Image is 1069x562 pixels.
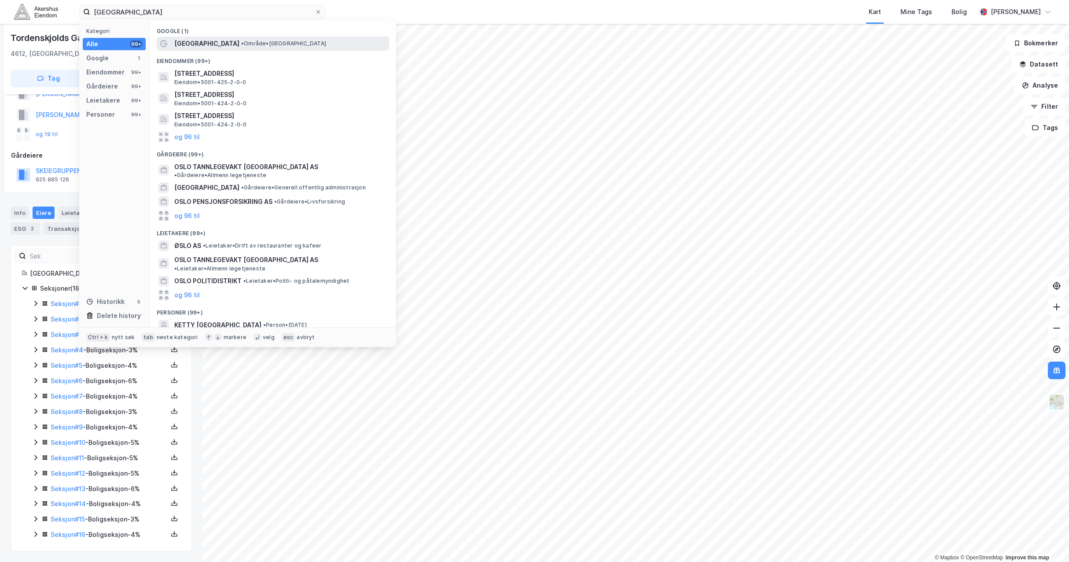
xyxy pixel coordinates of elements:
span: OSLO TANNLEGEVAKT [GEOGRAPHIC_DATA] AS [174,255,318,265]
a: Seksjon#3 [51,331,83,338]
div: - Næringsseksjon - 32% [51,299,168,309]
a: OpenStreetMap [960,555,1003,561]
span: Gårdeiere • Generell offentlig administrasjon [241,184,366,191]
button: Analyse [1014,77,1065,94]
div: Google (1) [150,21,396,37]
div: Kontrollprogram for chat [1025,520,1069,562]
img: akershus-eiendom-logo.9091f326c980b4bce74ccdd9f866810c.svg [14,4,58,19]
div: Historikk [86,296,125,307]
span: Gårdeiere • Allmenn legetjeneste [174,172,266,179]
span: OSLO TANNLEGEVAKT [GEOGRAPHIC_DATA] AS [174,162,318,172]
div: ESG [11,222,40,235]
a: Seksjon#1 [51,300,81,307]
div: - Boligseksjon - 5% [51,468,168,479]
button: og 96 til [174,132,200,142]
span: OSLO PENSJONSFORSIKRING AS [174,196,272,207]
div: Eiendommer (99+) [150,51,396,67]
a: Seksjon#15 [51,515,85,523]
div: nytt søk [112,334,135,341]
div: - Boligseksjon - 5% [51,453,168,463]
div: Mine Tags [900,7,932,17]
div: - Boligseksjon - 6% [51,314,168,325]
div: - Boligseksjon - 4% [51,360,168,371]
span: Person • [DATE] [263,322,307,329]
a: Seksjon#11 [51,454,84,462]
div: 99+ [130,83,142,90]
span: Leietaker • Politi- og påtalemyndighet [243,277,349,285]
div: Gårdeiere (99+) [150,144,396,160]
span: [GEOGRAPHIC_DATA] [174,38,239,49]
span: [STREET_ADDRESS] [174,68,386,79]
div: Seksjoner ( 16 ) [40,283,181,294]
div: Transaksjoner [44,222,106,235]
div: 5 [135,298,142,305]
img: Z [1048,394,1065,410]
div: 1 [135,55,142,62]
span: [GEOGRAPHIC_DATA] [174,182,239,193]
div: Info [11,207,29,219]
div: Alle [86,39,98,49]
div: avbryt [297,334,315,341]
input: Søk [26,249,122,263]
div: 2 [28,224,37,233]
button: Tags [1025,119,1065,137]
span: Eiendom • 5001-425-2-0-0 [174,79,246,86]
span: • [203,242,206,249]
div: - Boligseksjon - 4% [51,499,168,509]
div: 99+ [130,41,142,48]
div: 99+ [130,69,142,76]
a: Seksjon#4 [51,346,83,354]
div: 99+ [130,97,142,104]
span: • [263,322,266,328]
div: Delete history [97,311,141,321]
div: [GEOGRAPHIC_DATA], 150/1683 [30,268,181,279]
div: Leietakere [86,95,120,106]
span: [STREET_ADDRESS] [174,111,386,121]
a: Seksjon#14 [51,500,86,507]
span: • [274,198,277,205]
span: Leietaker • Drift av restauranter og kafeer [203,242,321,249]
span: Eiendom • 5001-424-2-0-0 [174,100,246,107]
div: Ctrl + k [86,333,110,342]
div: Eiere [33,207,55,219]
span: Gårdeiere • Livsforsikring [274,198,345,205]
div: 925 885 126 [36,176,69,183]
span: OSLO POLITIDISTRIKT [174,276,242,286]
span: • [243,277,246,284]
span: ØSLO AS [174,240,201,251]
div: - Boligseksjon - 3% [51,514,168,525]
span: [STREET_ADDRESS] [174,89,386,100]
div: - Boligseksjon - 6% [51,484,168,494]
div: velg [263,334,275,341]
div: [PERSON_NAME] [991,7,1041,17]
div: Gårdeiere [86,81,118,92]
span: • [241,40,244,47]
button: og 96 til [174,290,200,300]
a: Seksjon#12 [51,470,85,477]
div: markere [224,334,246,341]
div: 4612, [GEOGRAPHIC_DATA] [11,48,93,59]
a: Seksjon#9 [51,423,83,431]
a: Seksjon#2 [51,315,83,323]
a: Improve this map [1006,555,1049,561]
a: Mapbox [935,555,959,561]
div: - Boligseksjon - 3% [51,345,168,355]
div: Gårdeiere [11,150,191,161]
div: Leietakere (99+) [150,223,396,239]
div: Personer [86,109,115,120]
div: - Boligseksjon - 5% [51,437,168,448]
span: KETTY [GEOGRAPHIC_DATA] [174,320,261,330]
div: - Boligseksjon - 3% [51,407,168,417]
div: neste kategori [157,334,198,341]
div: - Boligseksjon - 4% [51,529,168,540]
a: Seksjon#5 [51,362,82,369]
span: Leietaker • Allmenn legetjeneste [174,265,265,272]
input: Søk på adresse, matrikkel, gårdeiere, leietakere eller personer [90,5,315,18]
div: Kart [869,7,881,17]
a: Seksjon#10 [51,439,85,446]
div: - Boligseksjon - 4% [51,422,168,433]
span: • [174,172,177,178]
div: Kategori [86,28,146,34]
div: Tordenskjolds Gate 17 [11,31,105,45]
div: Bolig [951,7,967,17]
